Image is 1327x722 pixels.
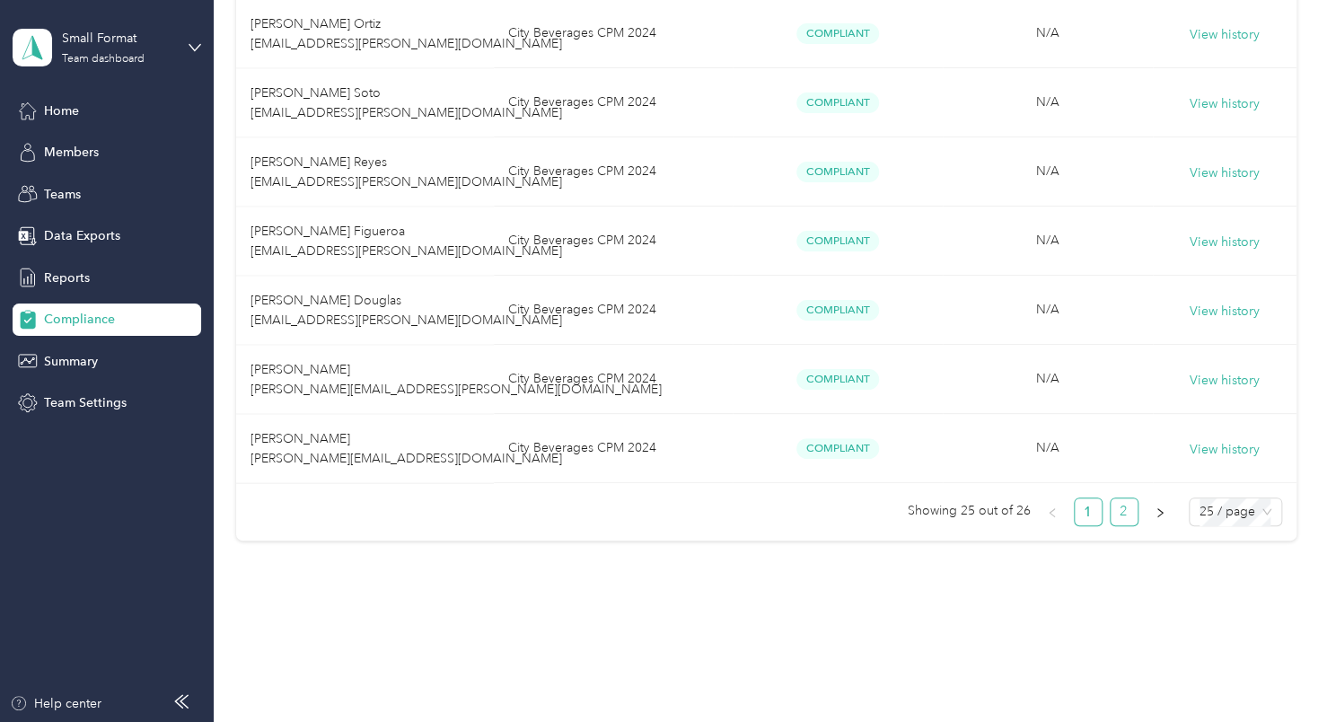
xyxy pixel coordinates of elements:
[44,310,115,329] span: Compliance
[44,143,99,162] span: Members
[1038,497,1067,526] li: Previous Page
[1190,302,1260,321] button: View history
[908,497,1031,524] span: Showing 25 out of 26
[250,292,562,327] span: [PERSON_NAME] Douglas [EMAIL_ADDRESS][PERSON_NAME][DOMAIN_NAME]
[62,29,174,48] div: Small Format
[1036,302,1059,317] span: N/A
[1189,497,1282,526] div: Page Size
[796,438,879,459] span: Compliant
[250,223,562,258] span: [PERSON_NAME] Figueroa [EMAIL_ADDRESS][PERSON_NAME][DOMAIN_NAME]
[494,207,733,276] td: City Beverages CPM 2024
[250,361,662,396] span: [PERSON_NAME] [PERSON_NAME][EMAIL_ADDRESS][PERSON_NAME][DOMAIN_NAME]
[796,300,879,321] span: Compliant
[796,23,879,44] span: Compliant
[1190,94,1260,114] button: View history
[1036,94,1059,110] span: N/A
[1200,498,1271,525] span: 25 / page
[1110,497,1138,526] li: 2
[250,84,562,119] span: [PERSON_NAME] Soto [EMAIL_ADDRESS][PERSON_NAME][DOMAIN_NAME]
[44,185,81,204] span: Teams
[1038,497,1067,526] button: left
[1146,497,1174,526] button: right
[1190,25,1260,45] button: View history
[62,54,145,65] div: Team dashboard
[250,154,562,189] span: [PERSON_NAME] Reyes [EMAIL_ADDRESS][PERSON_NAME][DOMAIN_NAME]
[1146,497,1174,526] li: Next Page
[1036,440,1059,455] span: N/A
[1036,25,1059,40] span: N/A
[44,226,120,245] span: Data Exports
[10,694,101,713] button: Help center
[494,137,733,207] td: City Beverages CPM 2024
[494,345,733,414] td: City Beverages CPM 2024
[494,276,733,345] td: City Beverages CPM 2024
[44,101,79,120] span: Home
[1190,163,1260,183] button: View history
[494,414,733,483] td: City Beverages CPM 2024
[1036,163,1059,179] span: N/A
[44,352,98,371] span: Summary
[1074,497,1103,526] li: 1
[796,369,879,390] span: Compliant
[250,15,562,50] span: [PERSON_NAME] Ortiz [EMAIL_ADDRESS][PERSON_NAME][DOMAIN_NAME]
[1075,498,1102,525] a: 1
[796,162,879,182] span: Compliant
[1111,498,1138,525] a: 2
[1036,233,1059,248] span: N/A
[796,92,879,113] span: Compliant
[796,231,879,251] span: Compliant
[1190,371,1260,391] button: View history
[44,393,127,412] span: Team Settings
[1190,233,1260,252] button: View history
[494,68,733,137] td: City Beverages CPM 2024
[1190,440,1260,460] button: View history
[1047,507,1058,518] span: left
[44,269,90,287] span: Reports
[1036,371,1059,386] span: N/A
[1226,621,1327,722] iframe: Everlance-gr Chat Button Frame
[250,430,562,465] span: [PERSON_NAME] [PERSON_NAME][EMAIL_ADDRESS][DOMAIN_NAME]
[1155,507,1165,518] span: right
